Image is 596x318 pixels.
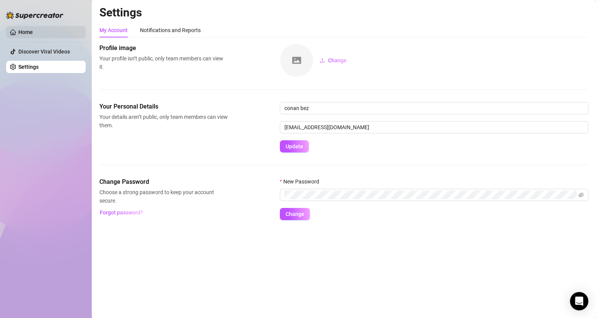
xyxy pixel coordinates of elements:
[99,44,228,53] span: Profile image
[286,143,303,149] span: Update
[99,102,228,111] span: Your Personal Details
[313,54,353,67] button: Change
[284,191,577,199] input: New Password
[280,121,588,133] input: Enter new email
[280,140,309,153] button: Update
[99,5,588,20] h2: Settings
[286,211,304,217] span: Change
[320,58,325,63] span: upload
[99,188,228,205] span: Choose a strong password to keep your account secure.
[18,49,70,55] a: Discover Viral Videos
[6,11,63,19] img: logo-BBDzfeDw.svg
[99,26,128,34] div: My Account
[99,206,143,219] button: Forgot password?
[99,54,228,71] span: Your profile isn’t public, only team members can view it.
[18,29,33,35] a: Home
[280,44,313,77] img: square-placeholder.png
[99,177,228,187] span: Change Password
[570,292,588,310] div: Open Intercom Messenger
[280,102,588,114] input: Enter name
[140,26,201,34] div: Notifications and Reports
[328,57,347,63] span: Change
[99,113,228,130] span: Your details aren’t public, only team members can view them.
[18,64,39,70] a: Settings
[578,192,584,198] span: eye-invisible
[100,209,143,216] span: Forgot password?
[280,177,324,186] label: New Password
[280,208,310,220] button: Change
